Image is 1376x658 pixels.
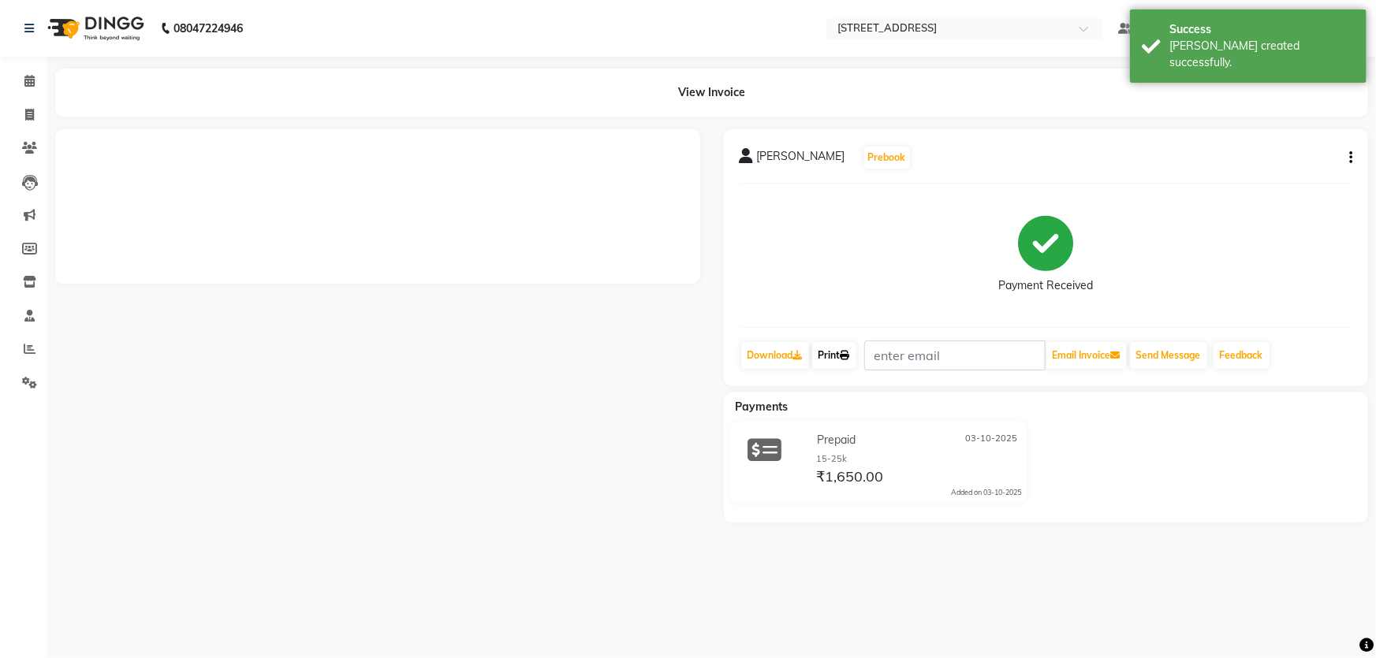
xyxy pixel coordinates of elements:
[1046,342,1127,369] button: Email Invoice
[55,69,1368,117] div: View Invoice
[736,400,789,414] span: Payments
[864,147,910,169] button: Prebook
[173,6,243,50] b: 08047224946
[1169,38,1355,71] div: Bill created successfully.
[816,452,1021,466] div: 15-25k
[817,432,856,448] span: Prepaid
[1130,342,1207,369] button: Send Message
[998,278,1093,295] div: Payment Received
[1214,342,1270,369] a: Feedback
[812,342,856,369] a: Print
[864,340,1046,370] input: enter email
[40,6,148,50] img: logo
[1169,21,1355,38] div: Success
[816,467,883,489] span: ₹1,650.00
[951,487,1021,498] div: Added on 03-10-2025
[741,342,809,369] a: Download
[965,432,1017,448] span: 03-10-2025
[757,148,845,170] span: [PERSON_NAME]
